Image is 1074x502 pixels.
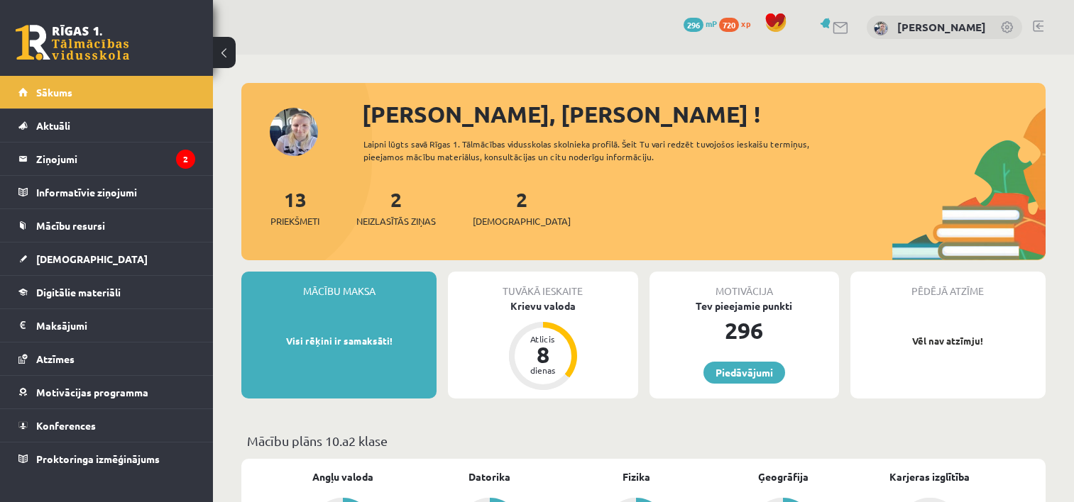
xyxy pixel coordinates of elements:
a: 720 xp [719,18,757,29]
a: Datorika [468,469,510,484]
span: Motivācijas programma [36,386,148,398]
div: Mācību maksa [241,272,437,299]
p: Visi rēķini ir samaksāti! [248,334,429,348]
span: Sākums [36,86,72,99]
p: Vēl nav atzīmju! [857,334,1039,348]
a: Ziņojumi2 [18,143,195,175]
a: 2Neizlasītās ziņas [356,186,436,228]
a: [PERSON_NAME] [897,20,986,34]
a: Rīgas 1. Tālmācības vidusskola [16,25,129,60]
a: Digitālie materiāli [18,276,195,308]
a: Informatīvie ziņojumi [18,176,195,208]
a: Mācību resursi [18,209,195,242]
span: Digitālie materiāli [36,286,121,299]
a: Konferences [18,409,195,442]
span: Mācību resursi [36,219,105,232]
div: 296 [650,313,839,347]
div: Pēdējā atzīme [850,272,1046,299]
a: Karjeras izglītība [889,469,970,484]
a: 2[DEMOGRAPHIC_DATA] [473,186,571,228]
a: Fizika [623,469,650,484]
span: 720 [719,18,739,32]
a: Piedāvājumi [703,362,785,384]
a: Ģeogrāfija [758,469,809,484]
div: Atlicis [522,335,564,343]
a: 296 mP [684,18,717,29]
img: Kristīne Vītola [874,21,888,35]
legend: Maksājumi [36,309,195,342]
span: Aktuāli [36,119,70,132]
span: Priekšmeti [270,214,319,228]
a: Angļu valoda [312,469,373,484]
a: Krievu valoda Atlicis 8 dienas [448,299,637,392]
p: Mācību plāns 10.a2 klase [247,431,1040,450]
span: [DEMOGRAPHIC_DATA] [36,252,148,265]
a: Sākums [18,76,195,108]
div: Laipni lūgts savā Rīgas 1. Tālmācības vidusskolas skolnieka profilā. Šeit Tu vari redzēt tuvojošo... [363,138,846,163]
span: Neizlasītās ziņas [356,214,436,228]
div: Krievu valoda [448,299,637,313]
div: Motivācija [650,272,839,299]
div: [PERSON_NAME], [PERSON_NAME] ! [362,97,1046,131]
a: Motivācijas programma [18,376,195,408]
span: 296 [684,18,703,32]
a: Aktuāli [18,109,195,142]
legend: Informatīvie ziņojumi [36,176,195,208]
span: Atzīmes [36,352,75,365]
a: Maksājumi [18,309,195,342]
span: mP [706,18,717,29]
div: Tuvākā ieskaite [448,272,637,299]
div: Tev pieejamie punkti [650,299,839,313]
a: [DEMOGRAPHIC_DATA] [18,242,195,275]
div: dienas [522,366,564,374]
span: [DEMOGRAPHIC_DATA] [473,214,571,228]
i: 2 [176,150,195,169]
span: Konferences [36,419,96,432]
legend: Ziņojumi [36,143,195,175]
a: 13Priekšmeti [270,186,319,228]
span: xp [741,18,750,29]
div: 8 [522,343,564,366]
a: Proktoringa izmēģinājums [18,442,195,475]
a: Atzīmes [18,342,195,375]
span: Proktoringa izmēģinājums [36,452,160,465]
